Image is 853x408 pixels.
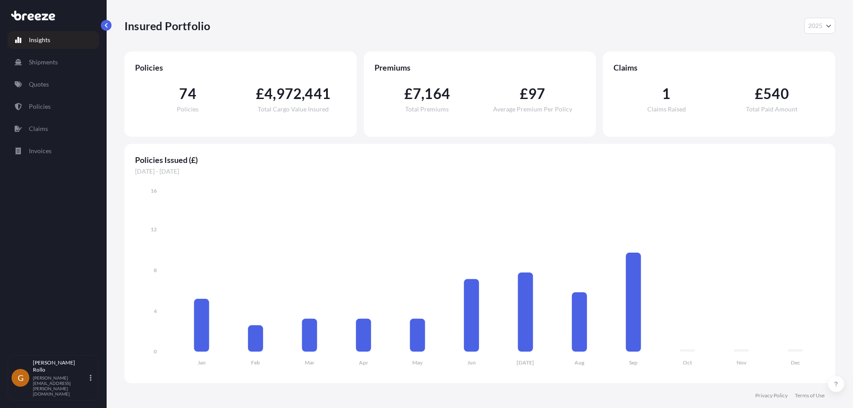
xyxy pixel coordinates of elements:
[763,87,789,101] span: 540
[421,87,424,101] span: ,
[755,392,788,399] a: Privacy Policy
[804,18,835,34] button: Year Selector
[302,87,305,101] span: ,
[276,87,302,101] span: 972
[256,87,264,101] span: £
[29,36,50,44] p: Insights
[18,373,24,382] span: G
[124,19,210,33] p: Insured Portfolio
[135,154,825,165] span: Policies Issued (£)
[264,87,273,101] span: 4
[8,120,99,138] a: Claims
[179,87,196,101] span: 74
[467,359,476,366] tspan: Jun
[8,142,99,160] a: Invoices
[412,359,423,366] tspan: May
[154,267,157,273] tspan: 8
[405,106,449,112] span: Total Premiums
[258,106,329,112] span: Total Cargo Value Insured
[135,167,825,176] span: [DATE] - [DATE]
[359,359,368,366] tspan: Apr
[520,87,528,101] span: £
[683,359,692,366] tspan: Oct
[151,187,157,194] tspan: 16
[33,359,88,373] p: [PERSON_NAME] Rollo
[8,31,99,49] a: Insights
[305,359,315,366] tspan: Mar
[375,62,586,73] span: Premiums
[574,359,585,366] tspan: Aug
[517,359,534,366] tspan: [DATE]
[808,21,822,30] span: 2025
[29,102,51,111] p: Policies
[251,359,260,366] tspan: Feb
[404,87,413,101] span: £
[198,359,206,366] tspan: Jan
[791,359,800,366] tspan: Dec
[424,87,450,101] span: 164
[177,106,199,112] span: Policies
[413,87,421,101] span: 7
[629,359,638,366] tspan: Sep
[29,147,52,155] p: Invoices
[135,62,346,73] span: Policies
[154,308,157,314] tspan: 4
[746,106,797,112] span: Total Paid Amount
[647,106,686,112] span: Claims Raised
[8,53,99,71] a: Shipments
[737,359,747,366] tspan: Nov
[29,80,49,89] p: Quotes
[755,87,763,101] span: £
[8,75,99,93] a: Quotes
[29,124,48,133] p: Claims
[33,375,88,396] p: [PERSON_NAME][EMAIL_ADDRESS][PERSON_NAME][DOMAIN_NAME]
[154,348,157,355] tspan: 0
[151,226,157,233] tspan: 12
[795,392,825,399] a: Terms of Use
[614,62,825,73] span: Claims
[493,106,572,112] span: Average Premium Per Policy
[273,87,276,101] span: ,
[305,87,331,101] span: 441
[662,87,670,101] span: 1
[29,58,58,67] p: Shipments
[528,87,545,101] span: 97
[8,98,99,115] a: Policies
